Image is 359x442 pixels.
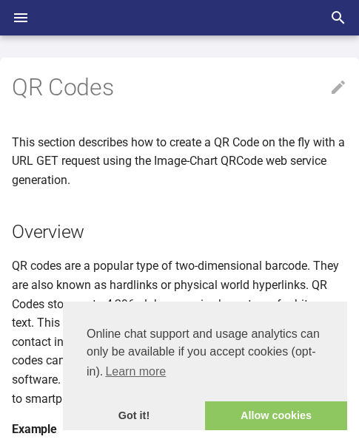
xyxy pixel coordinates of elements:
span: Online chat support and usage analytics can only be available if you accept cookies (opt-in). [87,325,323,383]
div: cookieconsent [63,302,347,430]
a: dismiss cookie message [63,401,205,431]
h4: Example [12,420,347,439]
a: learn more about cookies [103,361,168,383]
p: QR codes are a popular type of two-dimensional barcode. They are also known as hardlinks or physi... [12,256,347,408]
h2: Overview [12,219,347,245]
h1: QR Codes [12,72,347,103]
a: allow cookies [205,401,347,431]
p: This section describes how to create a QR Code on the fly with a URL GET request using the Image-... [12,133,347,190]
